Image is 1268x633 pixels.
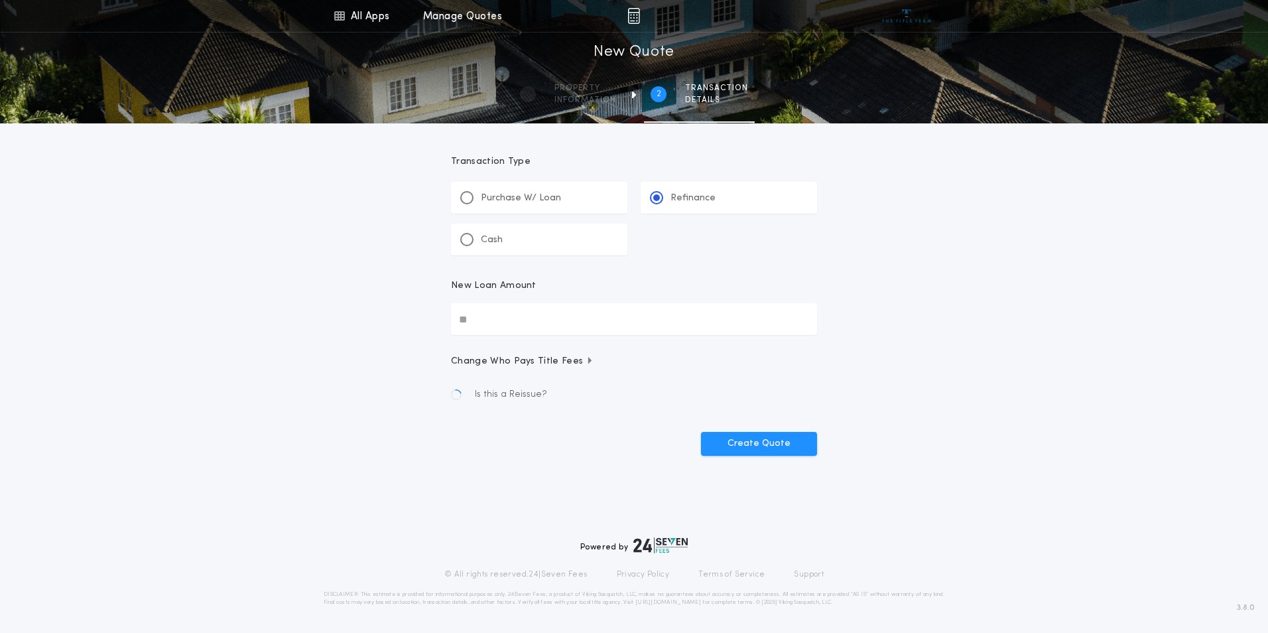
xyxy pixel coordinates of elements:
img: vs-icon [882,9,932,23]
p: New Loan Amount [451,279,537,293]
button: Create Quote [701,432,817,456]
a: Support [794,569,824,580]
p: Transaction Type [451,155,817,169]
img: img [627,8,640,24]
span: information [554,95,616,105]
span: Change Who Pays Title Fees [451,355,594,368]
p: © All rights reserved. 24|Seven Fees [444,569,588,580]
span: details [685,95,748,105]
span: Transaction [685,83,748,94]
span: 3.8.0 [1237,602,1255,614]
h2: 2 [657,89,661,100]
a: Privacy Policy [617,569,670,580]
h1: New Quote [594,42,674,63]
span: Property [554,83,616,94]
img: logo [633,537,688,553]
button: Change Who Pays Title Fees [451,355,817,368]
a: Terms of Service [698,569,765,580]
input: New Loan Amount [451,303,817,335]
a: [URL][DOMAIN_NAME] [635,600,701,605]
p: DISCLAIMER: This estimate is provided for informational purposes only. 24|Seven Fees, a product o... [324,591,944,606]
p: Cash [481,234,503,247]
div: Powered by [580,537,688,553]
span: Is this a Reissue? [475,388,547,401]
p: Purchase W/ Loan [481,192,561,205]
p: Refinance [670,192,716,205]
